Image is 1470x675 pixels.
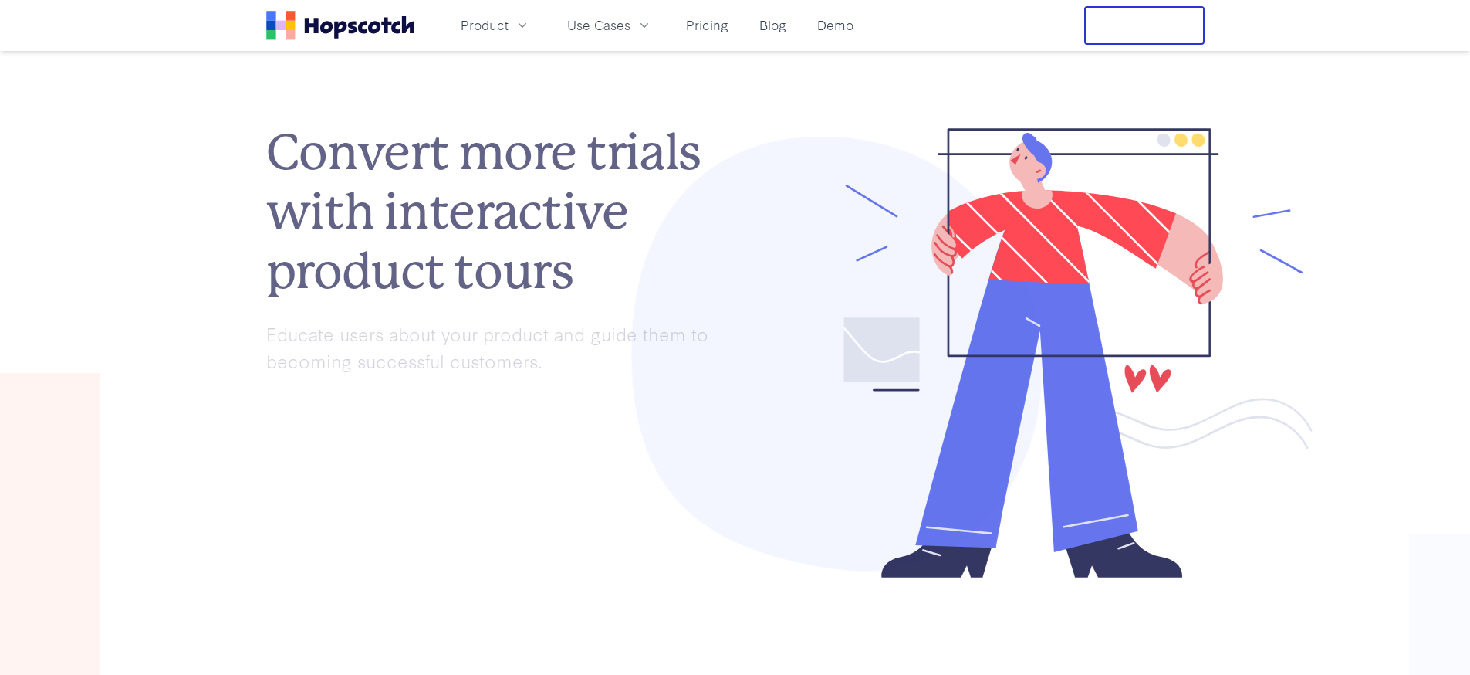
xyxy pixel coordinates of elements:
[811,12,860,38] a: Demo
[1084,6,1205,45] button: Free Trial
[451,12,539,38] button: Product
[266,321,735,374] p: Educate users about your product and guide them to becoming successful customers.
[680,12,735,38] a: Pricing
[266,11,414,40] a: Home
[266,123,735,300] h1: Convert more trials with interactive product tours
[461,15,509,35] span: Product
[558,12,661,38] button: Use Cases
[567,15,630,35] span: Use Cases
[753,12,792,38] a: Blog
